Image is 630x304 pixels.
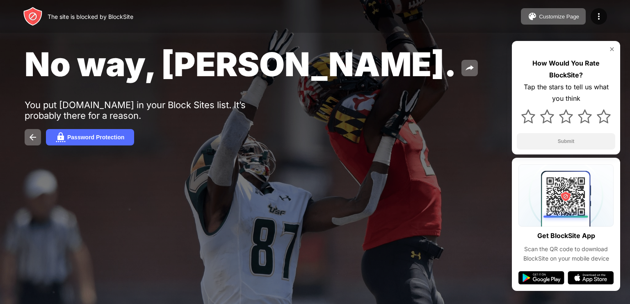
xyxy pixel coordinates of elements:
img: rate-us-close.svg [609,46,615,52]
img: star.svg [578,109,592,123]
button: Submit [517,133,615,150]
img: google-play.svg [518,271,564,284]
img: back.svg [28,132,38,142]
div: You put [DOMAIN_NAME] in your Block Sites list. It’s probably there for a reason. [25,100,278,121]
div: The site is blocked by BlockSite [48,13,133,20]
img: pallet.svg [527,11,537,21]
img: menu-icon.svg [594,11,604,21]
img: qrcode.svg [518,164,614,227]
img: share.svg [465,63,475,73]
iframe: Banner [25,201,219,295]
div: Get BlockSite App [537,230,595,242]
img: app-store.svg [568,271,614,284]
img: star.svg [540,109,554,123]
img: star.svg [597,109,611,123]
button: Customize Page [521,8,586,25]
div: Customize Page [539,14,579,20]
button: Password Protection [46,129,134,145]
div: Password Protection [67,134,124,141]
span: No way, [PERSON_NAME]. [25,44,457,84]
div: Scan the QR code to download BlockSite on your mobile device [518,245,614,263]
img: star.svg [559,109,573,123]
img: password.svg [56,132,66,142]
div: How Would You Rate BlockSite? [517,57,615,81]
img: star.svg [521,109,535,123]
div: Tap the stars to tell us what you think [517,81,615,105]
img: header-logo.svg [23,7,43,26]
